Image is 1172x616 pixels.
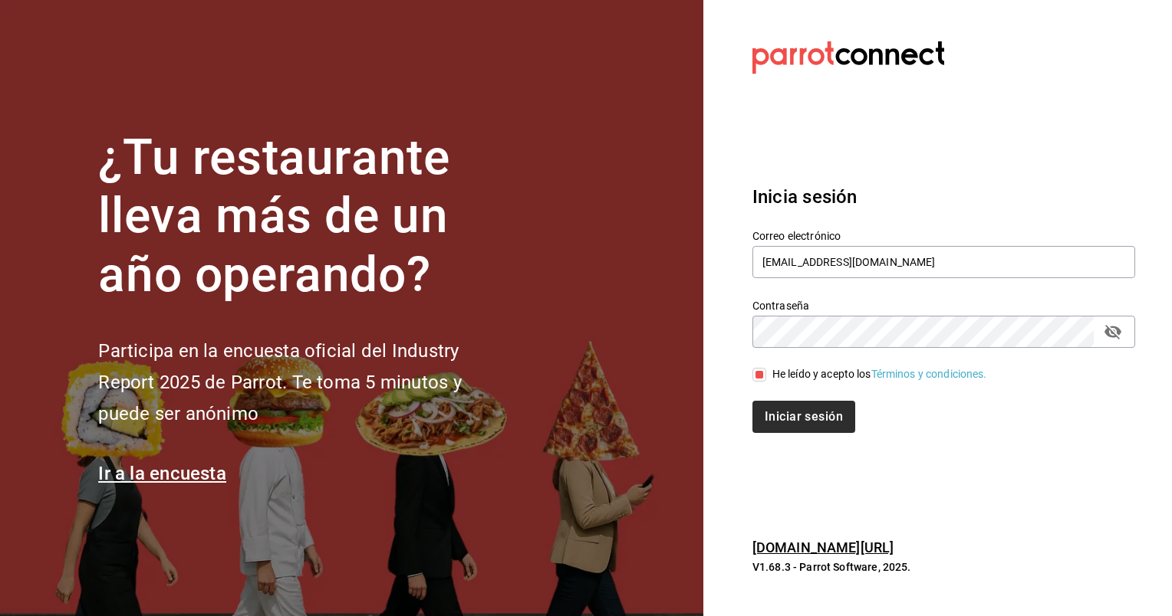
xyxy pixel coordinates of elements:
[752,246,1135,278] input: Ingresa tu correo electrónico
[98,336,512,429] h2: Participa en la encuesta oficial del Industry Report 2025 de Parrot. Te toma 5 minutos y puede se...
[1100,319,1126,345] button: passwordField
[98,463,226,484] a: Ir a la encuesta
[98,129,512,305] h1: ¿Tu restaurante lleva más de un año operando?
[752,559,1135,575] p: V1.68.3 - Parrot Software, 2025.
[752,401,855,433] button: Iniciar sesión
[752,300,1135,310] label: Contraseña
[752,230,1135,241] label: Correo electrónico
[752,539,894,555] a: [DOMAIN_NAME][URL]
[752,183,1135,211] h3: Inicia sesión
[871,368,987,380] a: Términos y condiciones.
[772,366,987,382] div: He leído y acepto los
